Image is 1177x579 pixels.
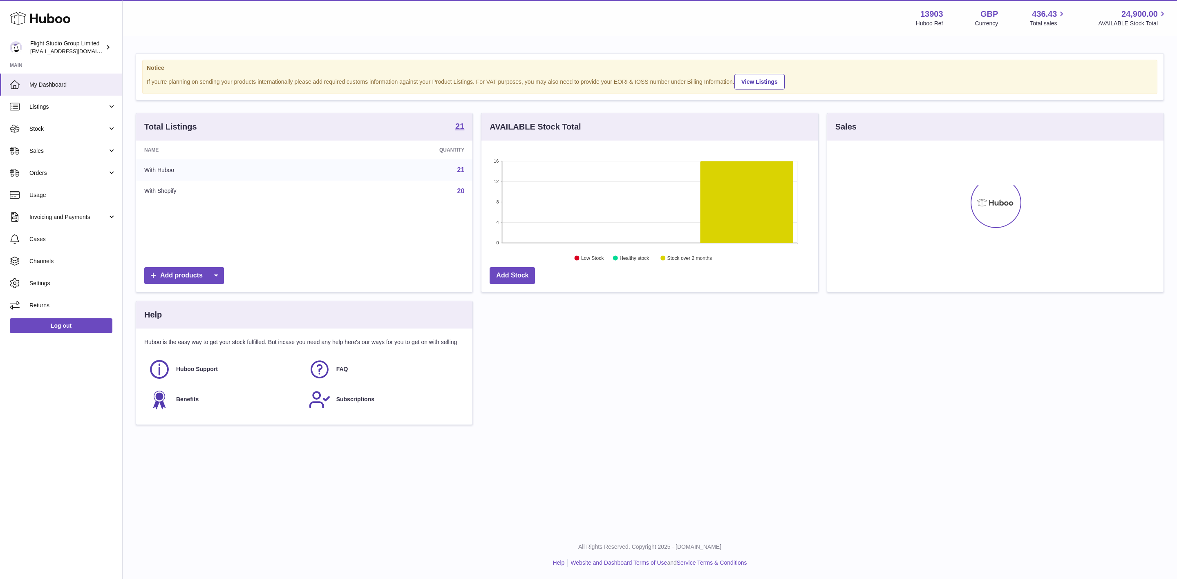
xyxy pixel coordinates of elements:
[147,64,1153,72] strong: Notice
[10,41,22,54] img: internalAdmin-13903@internal.huboo.com
[457,188,465,194] a: 20
[490,267,535,284] a: Add Stock
[176,396,199,403] span: Benefits
[455,122,464,132] a: 21
[148,358,300,380] a: Huboo Support
[497,240,499,245] text: 0
[494,179,499,184] text: 12
[494,159,499,163] text: 16
[553,559,565,566] a: Help
[568,559,747,567] li: and
[920,9,943,20] strong: 13903
[136,181,318,202] td: With Shopify
[29,103,107,111] span: Listings
[10,318,112,333] a: Log out
[677,559,747,566] a: Service Terms & Conditions
[1030,9,1066,27] a: 436.43 Total sales
[336,365,348,373] span: FAQ
[30,48,120,54] span: [EMAIL_ADDRESS][DOMAIN_NAME]
[916,20,943,27] div: Huboo Ref
[176,365,218,373] span: Huboo Support
[1032,9,1057,20] span: 436.43
[455,122,464,130] strong: 21
[29,125,107,133] span: Stock
[1098,9,1167,27] a: 24,900.00 AVAILABLE Stock Total
[318,141,472,159] th: Quantity
[581,255,604,261] text: Low Stock
[620,255,650,261] text: Healthy stock
[144,309,162,320] h3: Help
[975,20,998,27] div: Currency
[667,255,712,261] text: Stock over 2 months
[1098,20,1167,27] span: AVAILABLE Stock Total
[30,40,104,55] div: Flight Studio Group Limited
[29,213,107,221] span: Invoicing and Payments
[309,389,461,411] a: Subscriptions
[457,166,465,173] a: 21
[1030,20,1066,27] span: Total sales
[148,389,300,411] a: Benefits
[734,74,785,89] a: View Listings
[129,543,1170,551] p: All Rights Reserved. Copyright 2025 - [DOMAIN_NAME]
[980,9,998,20] strong: GBP
[29,147,107,155] span: Sales
[147,73,1153,89] div: If you're planning on sending your products internationally please add required customs informati...
[29,302,116,309] span: Returns
[29,191,116,199] span: Usage
[29,235,116,243] span: Cases
[497,220,499,225] text: 4
[29,257,116,265] span: Channels
[490,121,581,132] h3: AVAILABLE Stock Total
[309,358,461,380] a: FAQ
[336,396,374,403] span: Subscriptions
[144,121,197,132] h3: Total Listings
[571,559,667,566] a: Website and Dashboard Terms of Use
[136,159,318,181] td: With Huboo
[136,141,318,159] th: Name
[144,267,224,284] a: Add products
[1121,9,1158,20] span: 24,900.00
[835,121,857,132] h3: Sales
[29,169,107,177] span: Orders
[29,81,116,89] span: My Dashboard
[497,199,499,204] text: 8
[29,279,116,287] span: Settings
[144,338,464,346] p: Huboo is the easy way to get your stock fulfilled. But incase you need any help here's our ways f...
